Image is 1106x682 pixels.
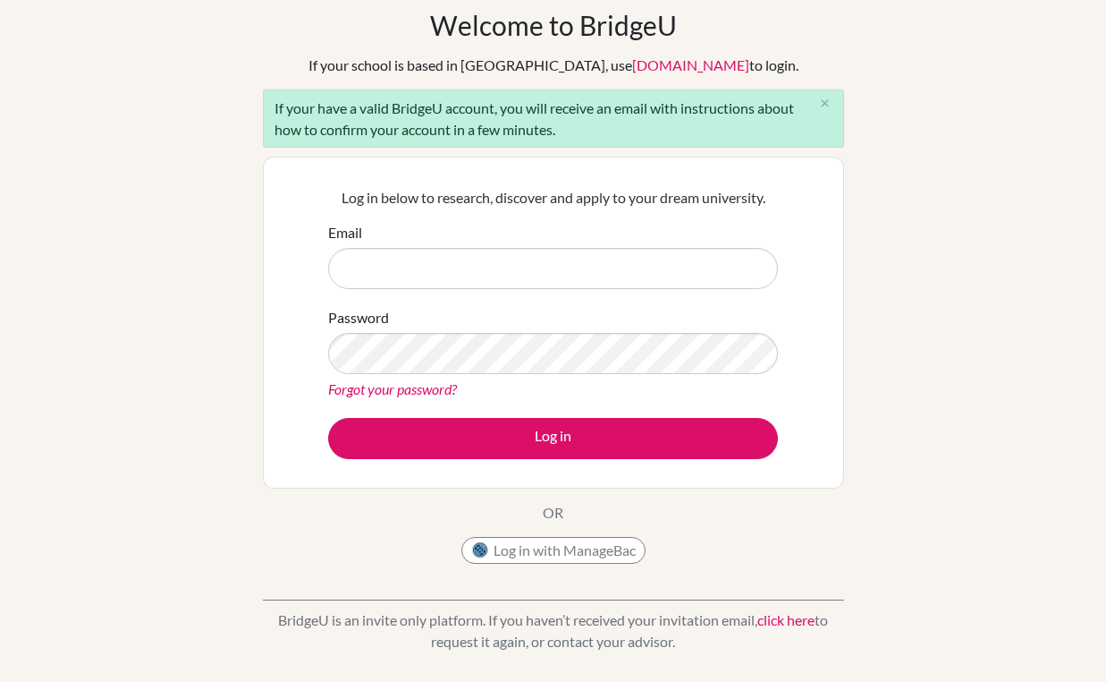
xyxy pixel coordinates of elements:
label: Email [328,222,362,243]
p: OR [543,502,563,524]
p: BridgeU is an invite only platform. If you haven’t received your invitation email, to request it ... [263,610,844,652]
div: If your have a valid BridgeU account, you will receive an email with instructions about how to co... [263,90,844,148]
h1: Welcome to BridgeU [430,9,677,41]
a: [DOMAIN_NAME] [632,56,749,73]
div: If your school is based in [GEOGRAPHIC_DATA], use to login. [308,55,798,76]
a: Forgot your password? [328,380,457,397]
button: Close [807,90,843,117]
button: Log in with ManageBac [461,537,646,564]
a: click here [757,611,815,628]
p: Log in below to research, discover and apply to your dream university. [328,187,778,209]
label: Password [328,307,389,328]
button: Log in [328,418,778,459]
i: close [818,97,832,110]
